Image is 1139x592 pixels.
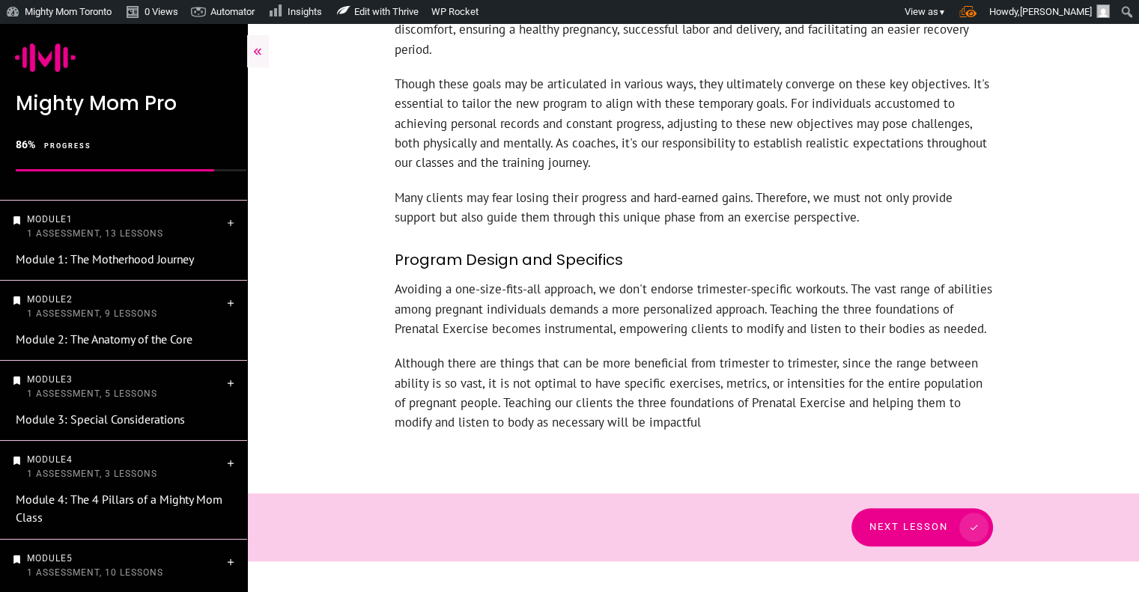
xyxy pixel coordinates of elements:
span: 2 [67,294,73,305]
a: Module 1: The Motherhood Journey [16,251,194,266]
span: 1 Assessment, 13 Lessons [27,228,163,239]
a: Module 2: The Anatomy of the Core [16,332,192,347]
span: [PERSON_NAME] [1020,6,1092,17]
h3: Program Design and Specifics [395,242,992,279]
p: Many clients may fear losing their progress and hard-earned gains. Therefore, we must not only pr... [395,188,992,242]
p: Though these goals may be articulated in various ways, they ultimately converge on these key obje... [395,74,992,188]
a: Next Lesson [851,508,993,546]
span: 86% [16,138,35,150]
span: ▼ [938,7,946,17]
p: Module [27,552,225,579]
span: Insights [288,6,322,17]
span: 1 Assessment, 9 Lessons [27,308,157,319]
a: Module 3: Special Considerations [16,412,185,427]
span: 1 Assessment, 10 Lessons [27,567,163,578]
p: Module [27,453,225,480]
span: progress [44,142,91,150]
span: 1 Assessment, 3 Lessons [27,469,157,479]
p: Module [27,293,225,320]
span: 5 [67,553,73,564]
span: 1 [67,214,73,225]
span: Next Lesson [869,521,948,532]
p: Avoiding a one-size-fits-all approach, we don't endorse trimester-specific workouts. The vast ran... [395,279,992,353]
span: 3 [67,374,73,385]
span: 1 Assessment, 5 Lessons [27,388,157,399]
span: Mighty Mom Pro [16,90,177,117]
p: Module [27,213,225,240]
p: Although there are things that can be more beneficial from trimester to trimester, since the rang... [395,353,992,447]
span: 4 [67,454,73,465]
a: Module 4: The 4 Pillars of a Mighty Mom Class [16,492,222,525]
img: ico-mighty-mom [15,27,76,88]
p: Module [27,373,225,400]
